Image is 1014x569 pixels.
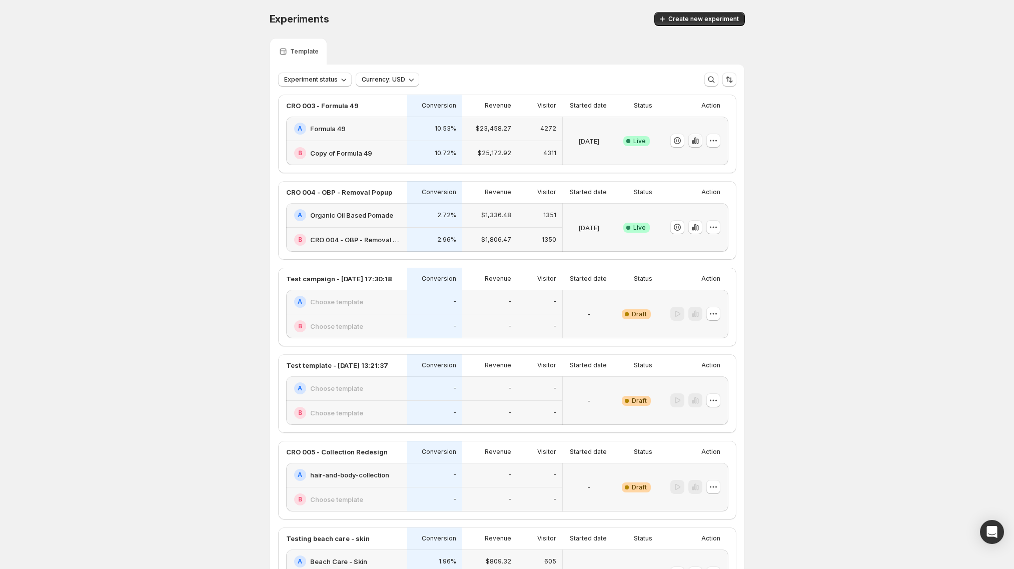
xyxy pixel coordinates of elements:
p: Started date [570,534,607,542]
p: Test campaign - [DATE] 17:30:18 [286,274,392,284]
span: Create new experiment [668,15,739,23]
p: 2.72% [437,211,456,219]
p: 10.72% [435,149,456,157]
p: Visitor [537,275,556,283]
span: Experiments [270,13,329,25]
p: Revenue [485,275,511,283]
p: $1,336.48 [481,211,511,219]
p: - [453,298,456,306]
button: Sort the results [722,73,736,87]
h2: B [298,236,302,244]
h2: A [298,471,302,479]
p: - [553,322,556,330]
p: Visitor [537,448,556,456]
p: 1350 [542,236,556,244]
p: 10.53% [435,125,456,133]
p: Conversion [422,361,456,369]
p: $809.32 [486,557,511,565]
p: Action [701,275,720,283]
button: Experiment status [278,73,352,87]
p: Revenue [485,188,511,196]
p: - [453,495,456,503]
p: Action [701,188,720,196]
p: - [587,396,590,406]
p: CRO 005 - Collection Redesign [286,447,388,457]
p: 4311 [543,149,556,157]
p: Started date [570,188,607,196]
h2: Choose template [310,321,363,331]
p: [DATE] [578,223,599,233]
span: Draft [632,483,647,491]
p: Status [634,534,652,542]
p: 2.96% [437,236,456,244]
p: Started date [570,361,607,369]
p: Started date [570,448,607,456]
span: Currency: USD [362,76,405,84]
p: 1.96% [439,557,456,565]
h2: hair-and-body-collection [310,470,389,480]
p: Status [634,102,652,110]
h2: Organic Oil Based Pomade [310,210,393,220]
p: - [587,482,590,492]
p: Template [290,48,319,56]
p: - [453,409,456,417]
p: $23,458.27 [476,125,511,133]
p: - [553,495,556,503]
p: [DATE] [578,136,599,146]
p: - [553,471,556,479]
p: Status [634,448,652,456]
p: - [453,322,456,330]
p: Conversion [422,102,456,110]
p: - [453,471,456,479]
p: Conversion [422,448,456,456]
p: - [453,384,456,392]
p: Test template - [DATE] 13:21:37 [286,360,388,370]
p: - [508,495,511,503]
p: - [553,384,556,392]
h2: A [298,125,302,133]
p: Conversion [422,188,456,196]
button: Create new experiment [654,12,745,26]
p: - [508,471,511,479]
p: Started date [570,102,607,110]
h2: Formula 49 [310,124,346,134]
span: Draft [632,397,647,405]
p: Action [701,448,720,456]
h2: B [298,149,302,157]
h2: B [298,322,302,330]
h2: A [298,557,302,565]
div: Open Intercom Messenger [980,520,1004,544]
p: Revenue [485,534,511,542]
h2: A [298,211,302,219]
p: CRO 004 - OBP - Removal Popup [286,187,392,197]
p: Testing beach care - skin [286,533,370,543]
p: Visitor [537,361,556,369]
p: - [508,322,511,330]
p: - [553,409,556,417]
span: Live [633,137,646,145]
h2: A [298,384,302,392]
p: - [508,298,511,306]
p: $25,172.92 [478,149,511,157]
h2: CRO 004 - OBP - Removal Popup (variant) [310,235,401,245]
p: - [553,298,556,306]
p: - [508,409,511,417]
p: Action [701,102,720,110]
p: - [587,309,590,319]
p: Visitor [537,188,556,196]
p: CRO 003 - Formula 49 [286,101,359,111]
span: Draft [632,310,647,318]
button: Currency: USD [356,73,419,87]
p: Action [701,534,720,542]
h2: Choose template [310,494,363,504]
p: Visitor [537,534,556,542]
h2: Beach Care - Skin [310,556,367,566]
p: Action [701,361,720,369]
p: Revenue [485,448,511,456]
p: 1351 [543,211,556,219]
span: Live [633,224,646,232]
p: Revenue [485,102,511,110]
p: Status [634,275,652,283]
p: Conversion [422,534,456,542]
h2: B [298,495,302,503]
